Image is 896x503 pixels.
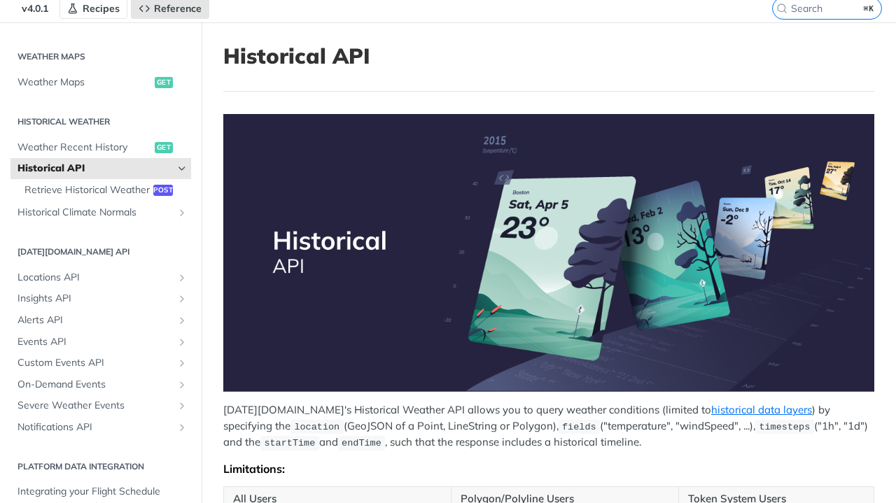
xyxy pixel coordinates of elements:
button: Show subpages for Notifications API [176,422,188,433]
a: Severe Weather EventsShow subpages for Severe Weather Events [10,395,191,416]
span: timesteps [759,422,810,432]
a: Weather Mapsget [10,72,191,93]
h1: Historical API [223,43,874,69]
span: location [294,422,339,432]
h2: Historical Weather [10,115,191,128]
a: historical data layers [711,403,812,416]
img: Historical-API.png [223,114,874,392]
a: Alerts APIShow subpages for Alerts API [10,310,191,331]
span: Historical API [17,162,173,176]
a: Custom Events APIShow subpages for Custom Events API [10,353,191,374]
span: fields [562,422,596,432]
span: get [155,77,173,88]
button: Show subpages for Alerts API [176,315,188,326]
a: Historical Climate NormalsShow subpages for Historical Climate Normals [10,202,191,223]
span: Reference [154,2,202,15]
span: get [155,142,173,153]
div: Limitations: [223,462,874,476]
kbd: ⌘K [860,1,878,15]
button: Show subpages for Historical Climate Normals [176,207,188,218]
button: Show subpages for On-Demand Events [176,379,188,390]
button: Show subpages for Custom Events API [176,357,188,369]
button: Show subpages for Locations API [176,272,188,283]
span: Locations API [17,271,173,285]
span: Severe Weather Events [17,399,173,413]
span: Notifications API [17,420,173,434]
a: On-Demand EventsShow subpages for On-Demand Events [10,374,191,395]
button: Show subpages for Severe Weather Events [176,400,188,411]
span: post [153,185,173,196]
span: Integrating your Flight Schedule [17,485,188,499]
h2: Platform DATA integration [10,460,191,473]
span: Weather Recent History [17,141,151,155]
p: [DATE][DOMAIN_NAME]'s Historical Weather API allows you to query weather conditions (limited to )... [223,402,874,451]
span: endTime [342,438,381,448]
a: Locations APIShow subpages for Locations API [10,267,191,288]
h2: [DATE][DOMAIN_NAME] API [10,246,191,258]
span: Events API [17,335,173,349]
a: Events APIShow subpages for Events API [10,332,191,353]
a: Historical APIHide subpages for Historical API [10,158,191,179]
a: Weather Recent Historyget [10,137,191,158]
a: Retrieve Historical Weatherpost [17,180,191,201]
a: Integrating your Flight Schedule [10,481,191,502]
span: Retrieve Historical Weather [24,183,150,197]
svg: Search [776,3,787,14]
button: Show subpages for Insights API [176,293,188,304]
a: Insights APIShow subpages for Insights API [10,288,191,309]
span: startTime [264,438,315,448]
span: Insights API [17,292,173,306]
span: Historical Climate Normals [17,206,173,220]
span: Custom Events API [17,356,173,370]
span: Weather Maps [17,76,151,90]
span: Alerts API [17,313,173,327]
button: Hide subpages for Historical API [176,163,188,174]
span: Expand image [223,114,874,392]
a: Notifications APIShow subpages for Notifications API [10,417,191,438]
span: On-Demand Events [17,378,173,392]
button: Show subpages for Events API [176,336,188,348]
h2: Weather Maps [10,50,191,63]
span: Recipes [83,2,120,15]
